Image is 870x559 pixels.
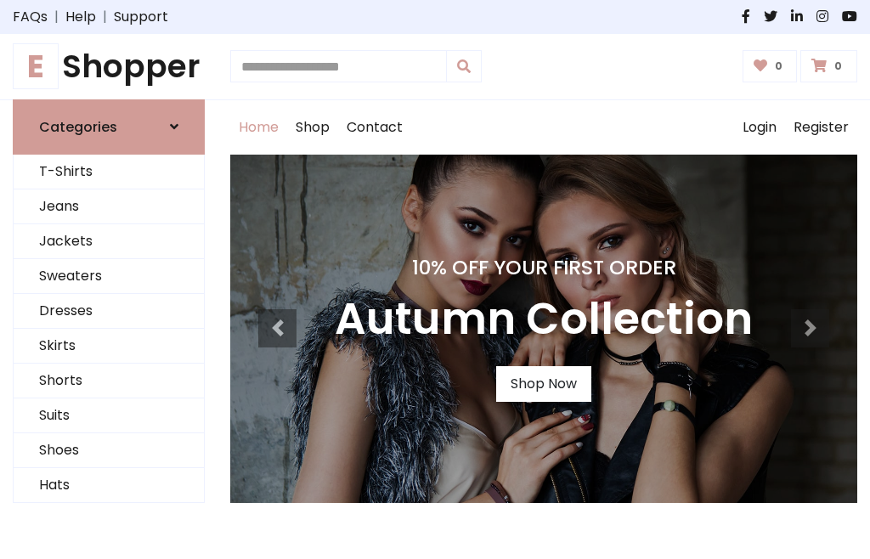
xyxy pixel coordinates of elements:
span: | [96,7,114,27]
a: Suits [14,398,204,433]
a: T-Shirts [14,155,204,189]
a: Shop Now [496,366,591,402]
a: Shorts [14,364,204,398]
a: Dresses [14,294,204,329]
a: 0 [800,50,857,82]
span: 0 [830,59,846,74]
a: 0 [743,50,798,82]
h3: Autumn Collection [335,293,753,346]
h6: Categories [39,119,117,135]
a: Home [230,100,287,155]
a: EShopper [13,48,205,86]
a: Login [734,100,785,155]
a: Register [785,100,857,155]
a: Hats [14,468,204,503]
a: Shop [287,100,338,155]
span: | [48,7,65,27]
a: FAQs [13,7,48,27]
span: E [13,43,59,89]
a: Jackets [14,224,204,259]
a: Support [114,7,168,27]
h4: 10% Off Your First Order [335,256,753,279]
a: Categories [13,99,205,155]
a: Skirts [14,329,204,364]
a: Shoes [14,433,204,468]
h1: Shopper [13,48,205,86]
a: Help [65,7,96,27]
a: Sweaters [14,259,204,294]
a: Jeans [14,189,204,224]
span: 0 [771,59,787,74]
a: Contact [338,100,411,155]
